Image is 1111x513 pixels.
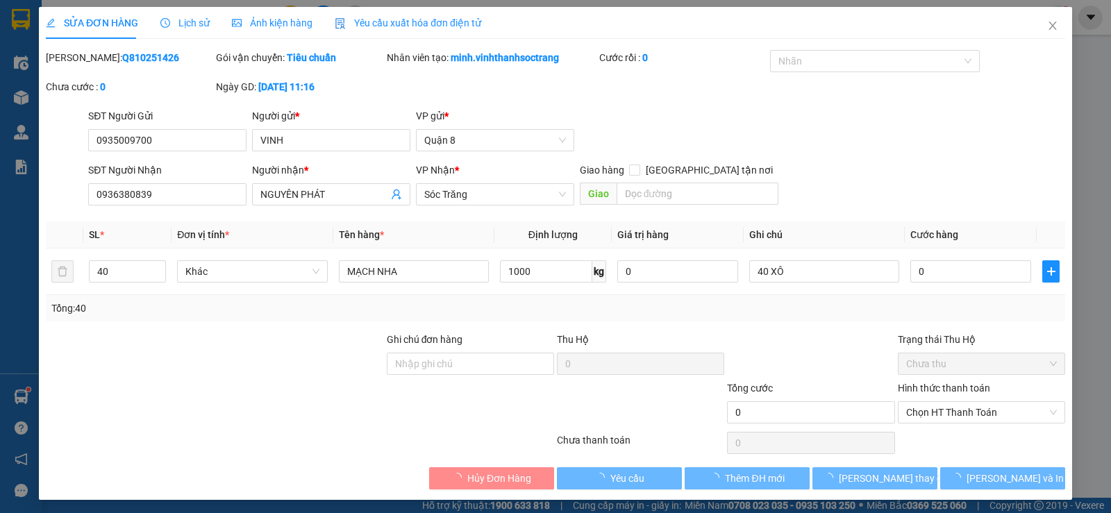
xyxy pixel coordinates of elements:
div: Người gửi [252,108,410,124]
span: Giao [580,183,617,205]
span: environment [96,93,106,103]
div: Người nhận [252,162,410,178]
span: loading [595,473,610,482]
div: Nhân viên tạo: [387,50,597,65]
span: Sóc Trăng [424,184,566,205]
div: Chưa cước : [46,79,213,94]
span: edit [46,18,56,28]
span: picture [232,18,242,28]
button: [PERSON_NAME] thay đổi [812,467,937,489]
span: environment [7,93,17,103]
input: Dọc đường [617,183,779,205]
div: SĐT Người Gửi [88,108,247,124]
div: Chưa thanh toán [555,432,726,457]
span: Ảnh kiện hàng [232,17,312,28]
div: Ngày GD: [216,79,383,94]
div: Cước rồi : [599,50,767,65]
span: kg [592,260,606,283]
span: plus [1043,266,1059,277]
label: Ghi chú đơn hàng [387,334,463,345]
span: Chọn HT Thanh Toán [906,402,1057,423]
input: Ghi chú đơn hàng [387,353,554,375]
span: Yêu cầu xuất hóa đơn điện tử [335,17,481,28]
button: Thêm ĐH mới [685,467,810,489]
span: VP Nhận [416,165,455,176]
input: Ghi Chú [749,260,899,283]
span: Giao hàng [580,165,624,176]
div: [PERSON_NAME]: [46,50,213,65]
li: VP Sóc Trăng [96,75,185,90]
span: Yêu cầu [610,471,644,486]
div: Tổng: 40 [51,301,430,316]
input: VD: Bàn, Ghế [339,260,489,283]
b: 0 [642,52,648,63]
span: Lịch sử [160,17,210,28]
span: Tên hàng [339,229,384,240]
button: [PERSON_NAME] và In [940,467,1065,489]
span: [GEOGRAPHIC_DATA] tận nơi [640,162,778,178]
li: VP Quận 8 [7,75,96,90]
span: [PERSON_NAME] thay đổi [839,471,950,486]
b: Q810251426 [122,52,179,63]
span: Tổng cước [727,382,773,394]
span: close [1047,20,1058,31]
img: logo.jpg [7,7,56,56]
span: SL [89,229,100,240]
div: Gói vận chuyển: [216,50,383,65]
button: Hủy Đơn Hàng [429,467,554,489]
span: Giá trị hàng [617,229,669,240]
span: user-add [391,189,402,200]
span: Cước hàng [910,229,958,240]
button: plus [1042,260,1060,283]
span: loading [951,473,967,482]
div: Trạng thái Thu Hộ [898,332,1065,347]
img: icon [335,18,346,29]
b: minh.vinhthanhsoctrang [451,52,559,63]
li: Vĩnh Thành (Sóc Trăng) [7,7,201,59]
span: Thu Hộ [557,334,589,345]
span: Hủy Đơn Hàng [467,471,531,486]
span: clock-circle [160,18,170,28]
span: [PERSON_NAME] và In [967,471,1064,486]
button: delete [51,260,74,283]
span: loading [452,473,467,482]
span: Định lượng [528,229,578,240]
div: VP gửi [416,108,574,124]
b: Tiêu chuẩn [287,52,336,63]
th: Ghi chú [744,221,905,249]
button: Close [1033,7,1072,46]
span: Quận 8 [424,130,566,151]
label: Hình thức thanh toán [898,382,990,394]
span: Thêm ĐH mới [725,471,784,486]
span: SỬA ĐƠN HÀNG [46,17,138,28]
span: loading [710,473,725,482]
span: Chưa thu [906,353,1057,374]
b: 0 [100,81,106,92]
button: Yêu cầu [557,467,682,489]
span: loading [824,473,839,482]
span: Đơn vị tính [177,229,229,240]
span: Khác [185,261,319,282]
b: [DATE] 11:16 [258,81,315,92]
div: SĐT Người Nhận [88,162,247,178]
